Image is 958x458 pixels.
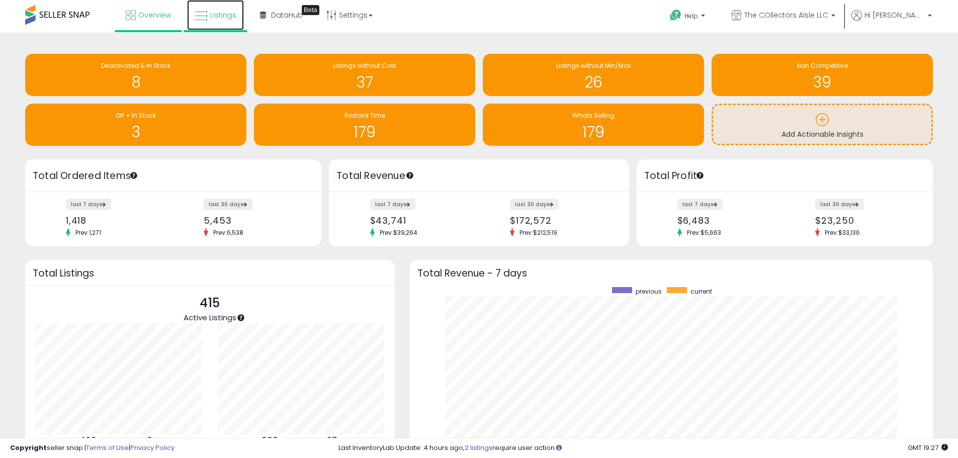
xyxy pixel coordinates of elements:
[66,199,111,210] label: last 7 days
[25,104,246,146] a: Off + In Stock 3
[236,313,245,322] div: Tooltip anchor
[669,9,682,22] i: Get Help
[208,228,248,237] span: Prev: 6,538
[33,269,387,277] h3: Total Listings
[483,54,704,96] a: Listings without Min/Max 26
[375,228,422,237] span: Prev: $39,264
[254,54,475,96] a: Listings without Cost 37
[184,294,236,313] p: 415
[677,199,723,210] label: last 7 days
[851,10,932,33] a: Hi [PERSON_NAME]
[695,171,705,180] div: Tooltip anchor
[204,199,252,210] label: last 30 days
[488,124,699,140] h1: 179
[254,104,475,146] a: Restock Time 179
[138,10,171,20] span: Overview
[259,124,470,140] h1: 179
[465,443,492,452] a: 2 listings
[514,228,562,237] span: Prev: $212,519
[327,434,337,446] b: 27
[815,199,864,210] label: last 30 days
[684,12,698,20] span: Help
[370,199,415,210] label: last 7 days
[370,215,472,226] div: $43,741
[66,215,166,226] div: 1,418
[644,169,925,183] h3: Total Profit
[336,169,622,183] h3: Total Revenue
[184,312,236,323] span: Active Listings
[488,74,699,90] h1: 26
[682,228,726,237] span: Prev: $5,663
[204,215,304,226] div: 5,453
[690,287,712,296] span: current
[33,169,314,183] h3: Total Ordered Items
[677,215,777,226] div: $6,483
[781,129,863,139] span: Add Actionable Insights
[116,111,156,120] span: Off + In Stock
[333,61,396,70] span: Listings without Cost
[79,434,97,446] b: 409
[10,443,175,453] div: seller snap | |
[483,104,704,146] a: Whats Selling 179
[572,111,615,120] span: Whats Selling
[636,287,662,296] span: previous
[744,10,828,20] span: The COllectors AIsle LLC
[510,199,559,210] label: last 30 days
[147,434,152,446] b: 6
[908,443,948,452] span: 2025-08-12 19:27 GMT
[510,215,612,226] div: $172,572
[556,61,631,70] span: Listings without Min/Max
[344,111,385,120] span: Restock Time
[70,228,106,237] span: Prev: 1,271
[797,61,848,70] span: Non Competitive
[10,443,47,452] strong: Copyright
[30,74,241,90] h1: 8
[713,105,931,144] a: Add Actionable Insights
[662,2,715,33] a: Help
[130,443,175,452] a: Privacy Policy
[210,10,236,20] span: Listings
[25,54,246,96] a: Deactivated & In Stock 8
[129,171,138,180] div: Tooltip anchor
[101,61,170,70] span: Deactivated & In Stock
[717,74,928,90] h1: 39
[86,443,129,452] a: Terms of Use
[262,434,278,446] b: 388
[405,171,414,180] div: Tooltip anchor
[864,10,925,20] span: Hi [PERSON_NAME]
[302,5,319,15] div: Tooltip anchor
[259,74,470,90] h1: 37
[338,443,948,453] div: Last InventoryLab Update: 4 hours ago, require user action.
[417,269,925,277] h3: Total Revenue - 7 days
[815,215,915,226] div: $23,250
[30,124,241,140] h1: 3
[556,444,562,451] i: Click here to read more about un-synced listings.
[820,228,865,237] span: Prev: $33,136
[712,54,933,96] a: Non Competitive 39
[271,10,303,20] span: DataHub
